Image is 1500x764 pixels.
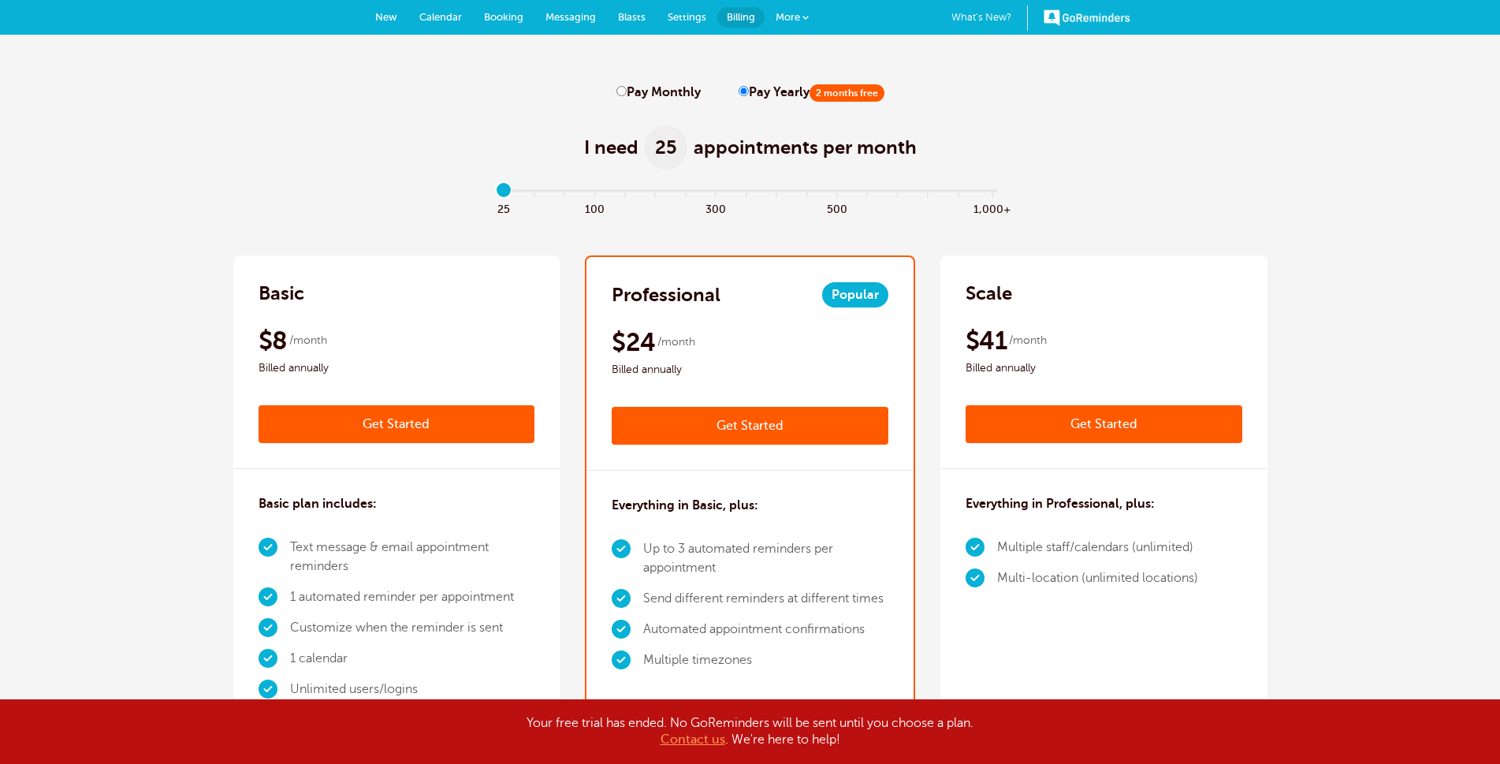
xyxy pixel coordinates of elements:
span: Billed annually [259,359,535,378]
label: Pay Monthly [616,85,701,100]
span: 2 months free [810,84,884,102]
span: 25 [645,125,687,170]
label: Pay Yearly [739,85,884,100]
li: Unlimited users/logins [290,674,535,705]
span: New [375,11,397,23]
a: Get Started [259,405,535,443]
h2: Basic [259,281,304,306]
a: Get Started [966,405,1242,443]
h2: Professional [612,282,720,307]
li: Multiple staff/calendars (unlimited) [997,532,1198,563]
li: 1 calendar [290,643,535,674]
li: 1 automated reminder per appointment [290,582,535,613]
a: Contact us [661,732,725,747]
span: Billing [727,11,755,23]
span: 25 [489,199,519,217]
span: Popular [822,282,888,307]
span: Blasts [618,11,646,23]
h3: Everything in Professional, plus: [966,494,1155,513]
span: 500 [822,199,852,217]
span: More [776,11,800,23]
span: Booking [484,11,523,23]
a: Billing [717,7,765,28]
span: $24 [612,326,655,358]
span: /month [289,331,327,350]
span: 300 [701,199,731,217]
span: $41 [966,325,1007,356]
input: Pay Monthly [616,86,627,96]
li: Multi-location (unlimited locations) [997,563,1198,594]
span: /month [1009,331,1047,350]
li: Multiple timezones [643,645,888,676]
span: Settings [668,11,706,23]
h3: Basic plan includes: [259,494,377,513]
li: Customize when the reminder is sent [290,613,535,643]
li: Automated appointment confirmations [643,614,888,645]
li: Send different reminders at different times [643,583,888,614]
a: What's New? [951,6,1028,31]
span: /month [657,333,695,352]
span: $8 [259,325,288,356]
li: Up to 3 automated reminders per appointment [643,534,888,583]
span: I need [584,135,638,160]
span: 100 [579,199,609,217]
span: Calendar [419,11,462,23]
div: Your free trial has ended. No GoReminders will be sent until you choose a plan. . We're here to h... [356,715,1145,748]
span: Billed annually [612,360,888,379]
span: Billed annually [966,359,1242,378]
span: 1,000+ [973,199,1011,217]
h3: Everything in Basic, plus: [612,496,758,515]
a: Get Started [612,407,888,445]
span: appointments per month [694,135,917,160]
input: Pay Yearly2 months free [739,86,749,96]
li: Text message & email appointment reminders [290,532,535,582]
h2: Scale [966,281,1012,306]
span: Messaging [545,11,596,23]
